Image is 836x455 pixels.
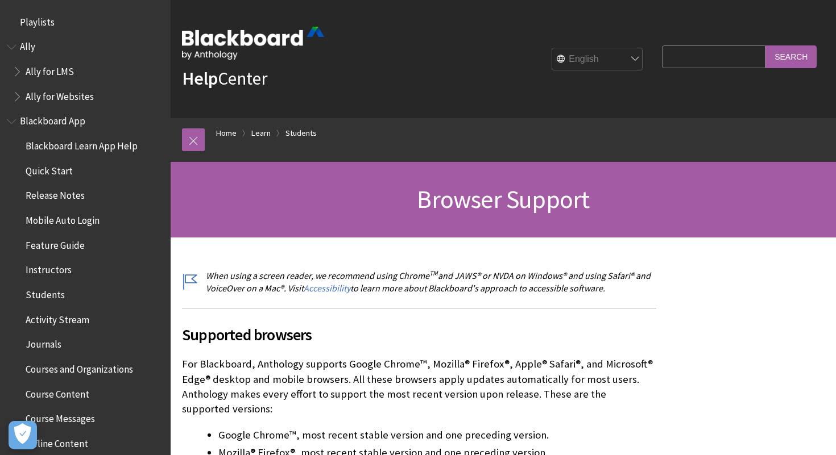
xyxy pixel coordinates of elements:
[182,357,656,416] p: For Blackboard, Anthology supports Google Chrome™, Mozilla® Firefox®, Apple® Safari®, and Microso...
[20,37,35,53] span: Ally
[182,323,656,347] span: Supported browsers
[26,261,72,276] span: Instructors
[417,183,589,215] span: Browser Support
[251,126,271,140] a: Learn
[26,161,73,177] span: Quick Start
[26,236,85,251] span: Feature Guide
[304,282,350,294] a: Accessibility
[552,48,643,71] select: Site Language Selector
[182,27,324,60] img: Blackboard by Anthology
[285,126,317,140] a: Students
[26,335,61,350] span: Journals
[7,37,164,106] nav: Book outline for Anthology Ally Help
[216,126,237,140] a: Home
[7,12,164,32] nav: Book outline for Playlists
[20,12,55,28] span: Playlists
[26,62,74,77] span: Ally for LMS
[26,285,65,300] span: Students
[26,410,95,425] span: Course Messages
[26,434,88,449] span: Offline Content
[765,45,817,68] input: Search
[26,310,89,325] span: Activity Stream
[26,186,85,202] span: Release Notes
[26,136,138,152] span: Blackboard Learn App Help
[26,385,89,400] span: Course Content
[182,269,656,295] p: When using a screen reader, we recommend using Chrome and JAWS® or NVDA on Windows® and using Saf...
[9,421,37,449] button: Open Preferences
[218,427,656,443] li: Google Chrome™, most recent stable version and one preceding version.
[182,67,218,90] strong: Help
[26,87,94,102] span: Ally for Websites
[26,360,133,375] span: Courses and Organizations
[26,211,100,226] span: Mobile Auto Login
[182,67,267,90] a: HelpCenter
[20,112,85,127] span: Blackboard App
[429,269,438,277] sup: TM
